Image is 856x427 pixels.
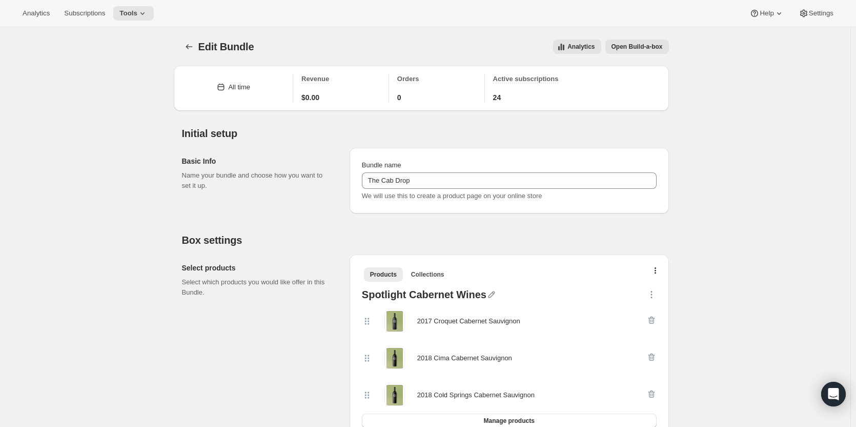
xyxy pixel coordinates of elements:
[612,43,663,51] span: Open Build-a-box
[182,127,669,140] h2: Initial setup
[411,270,444,279] span: Collections
[417,316,520,326] div: 2017 Croquet Cabernet Sauvignon
[397,92,401,103] span: 0
[362,289,486,303] div: Spotlight Cabernet Wines
[182,234,669,246] h2: Box settings
[483,417,534,425] span: Manage products
[362,172,657,189] input: ie. Smoothie box
[362,192,542,200] span: We will use this to create a product page on your online store
[301,92,319,103] span: $0.00
[821,382,846,406] div: Open Intercom Messenger
[809,9,833,17] span: Settings
[417,353,512,363] div: 2018 Cima Cabernet Sauvignon
[605,40,669,54] button: View links to open the build-a-box on the online store
[23,9,50,17] span: Analytics
[370,270,397,279] span: Products
[182,156,333,166] h2: Basic Info
[397,75,419,83] span: Orders
[760,9,773,17] span: Help
[119,9,137,17] span: Tools
[182,277,333,298] p: Select which products you would like offer in this Bundle.
[182,40,196,54] button: Bundles
[301,75,329,83] span: Revenue
[493,92,501,103] span: 24
[493,75,559,83] span: Active subscriptions
[417,390,535,400] div: 2018 Cold Springs Cabernet Sauvignon
[198,41,254,52] span: Edit Bundle
[182,170,333,191] p: Name your bundle and choose how you want to set it up.
[567,43,595,51] span: Analytics
[64,9,105,17] span: Subscriptions
[362,161,401,169] span: Bundle name
[113,6,154,21] button: Tools
[182,263,333,273] h2: Select products
[743,6,790,21] button: Help
[553,40,601,54] button: View all analytics related to this specific bundles, within certain timeframes
[16,6,56,21] button: Analytics
[58,6,111,21] button: Subscriptions
[792,6,840,21] button: Settings
[228,82,250,92] div: All time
